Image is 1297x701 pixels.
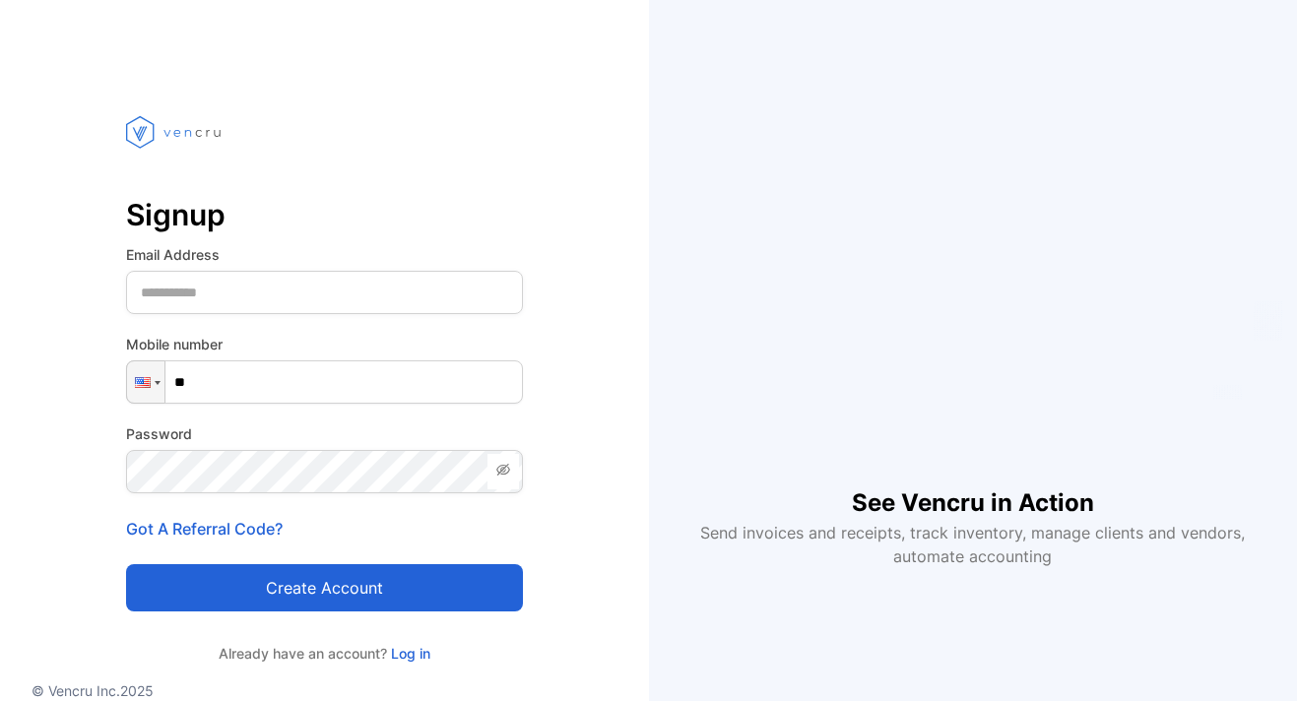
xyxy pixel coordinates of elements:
[126,334,523,354] label: Mobile number
[387,645,430,662] a: Log in
[126,517,523,541] p: Got A Referral Code?
[126,191,523,238] p: Signup
[126,564,523,611] button: Create account
[713,133,1232,454] iframe: YouTube video player
[852,454,1094,521] h1: See Vencru in Action
[689,521,1257,568] p: Send invoices and receipts, track inventory, manage clients and vendors, automate accounting
[126,244,523,265] label: Email Address
[127,361,164,403] div: United States: + 1
[126,423,523,444] label: Password
[126,643,523,664] p: Already have an account?
[126,79,225,185] img: vencru logo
